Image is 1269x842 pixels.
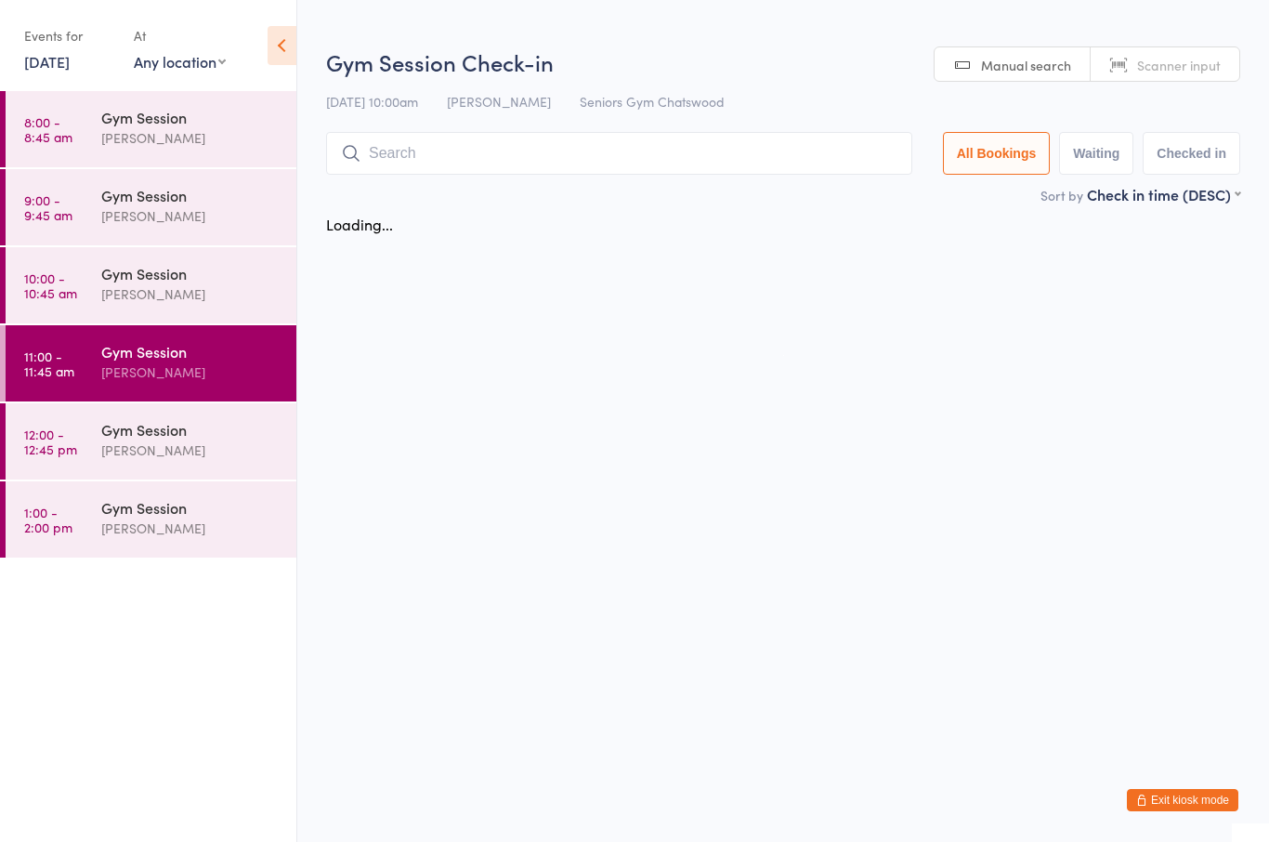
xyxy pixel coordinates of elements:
time: 11:00 - 11:45 am [24,349,74,378]
span: Seniors Gym Chatswood [580,92,725,111]
time: 8:00 - 8:45 am [24,114,72,144]
a: 10:00 -10:45 amGym Session[PERSON_NAME] [6,247,296,323]
a: [DATE] [24,51,70,72]
div: Gym Session [101,107,281,127]
div: Gym Session [101,185,281,205]
time: 12:00 - 12:45 pm [24,427,77,456]
div: [PERSON_NAME] [101,127,281,149]
div: Gym Session [101,419,281,440]
time: 9:00 - 9:45 am [24,192,72,222]
label: Sort by [1040,186,1083,204]
button: Checked in [1143,132,1240,175]
button: Exit kiosk mode [1127,789,1238,811]
time: 10:00 - 10:45 am [24,270,77,300]
button: Waiting [1059,132,1133,175]
div: [PERSON_NAME] [101,283,281,305]
span: [PERSON_NAME] [447,92,551,111]
div: Gym Session [101,263,281,283]
a: 8:00 -8:45 amGym Session[PERSON_NAME] [6,91,296,167]
div: Loading... [326,214,393,234]
a: 1:00 -2:00 pmGym Session[PERSON_NAME] [6,481,296,558]
a: 9:00 -9:45 amGym Session[PERSON_NAME] [6,169,296,245]
div: [PERSON_NAME] [101,205,281,227]
time: 1:00 - 2:00 pm [24,505,72,534]
div: At [134,20,226,51]
button: All Bookings [943,132,1051,175]
div: [PERSON_NAME] [101,518,281,539]
a: 11:00 -11:45 amGym Session[PERSON_NAME] [6,325,296,401]
span: Scanner input [1137,56,1221,74]
h2: Gym Session Check-in [326,46,1240,77]
div: Check in time (DESC) [1087,184,1240,204]
div: [PERSON_NAME] [101,362,281,383]
span: Manual search [981,56,1071,74]
div: Events for [24,20,115,51]
a: 12:00 -12:45 pmGym Session[PERSON_NAME] [6,403,296,480]
div: [PERSON_NAME] [101,440,281,461]
div: Any location [134,51,226,72]
input: Search [326,132,912,175]
div: Gym Session [101,497,281,518]
span: [DATE] 10:00am [326,92,418,111]
div: Gym Session [101,341,281,362]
